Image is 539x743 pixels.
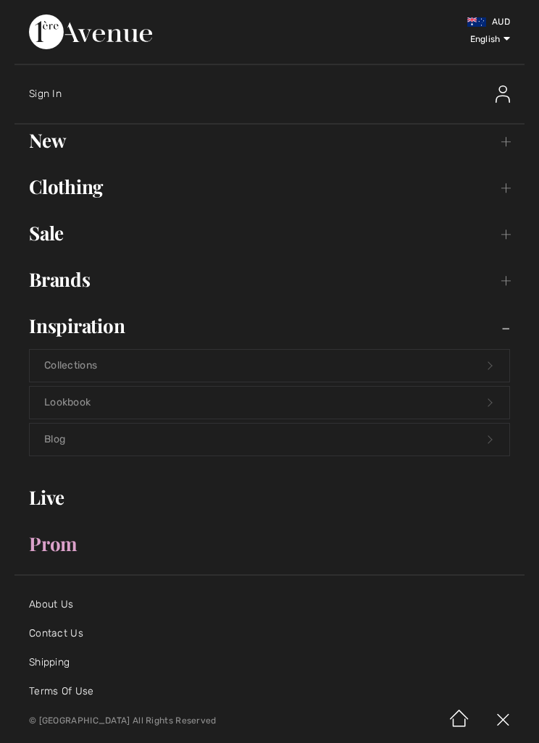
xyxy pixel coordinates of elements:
[14,264,525,295] a: Brands
[29,715,318,726] p: © [GEOGRAPHIC_DATA] All Rights Reserved
[29,627,83,639] a: Contact Us
[30,350,509,382] a: Collections
[496,85,510,103] img: Sign In
[438,698,481,743] img: Home
[29,14,152,49] img: 1ère Avenue
[14,310,525,342] a: Inspiration
[481,698,525,743] img: X
[29,656,70,668] a: Shipping
[29,685,94,697] a: Terms Of Use
[30,424,509,456] a: Blog
[29,598,73,610] a: About Us
[30,387,509,419] a: Lookbook
[14,171,525,203] a: Clothing
[14,482,525,513] a: Live
[14,528,525,560] a: Prom
[318,14,510,29] div: AUD
[14,125,525,156] a: New
[14,217,525,249] a: Sale
[29,88,62,100] span: Sign In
